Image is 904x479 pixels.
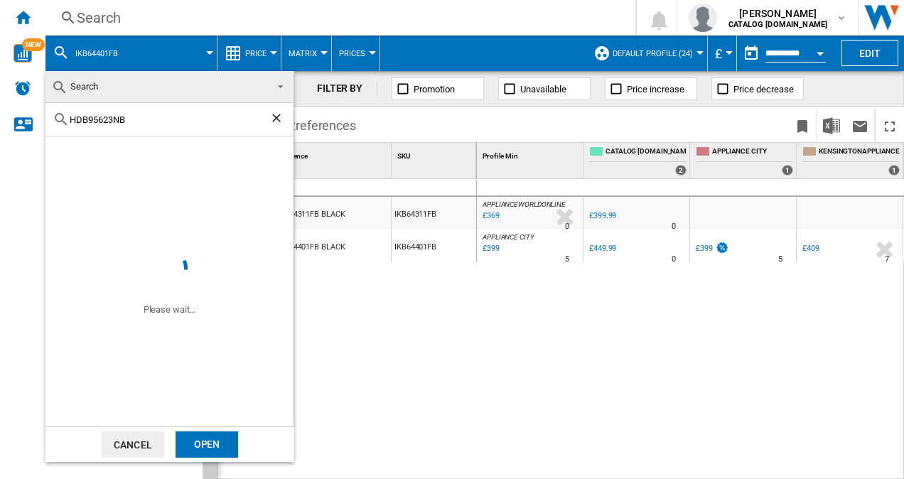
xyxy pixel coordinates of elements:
ng-transclude: Please wait... [144,304,196,315]
ng-md-icon: Clear search [269,111,286,128]
button: Cancel [102,431,164,458]
div: Open [176,431,238,458]
input: Search Reference [70,114,269,125]
span: Search [70,81,98,92]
